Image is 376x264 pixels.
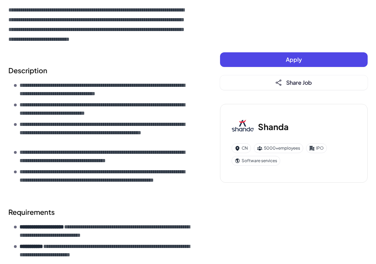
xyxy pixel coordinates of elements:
button: Apply [220,52,368,67]
div: 5000+ employees [254,143,303,153]
img: Sh [232,115,254,138]
span: Share Job [286,79,312,86]
div: IPO [306,143,327,153]
div: Software services [232,156,280,166]
span: Apply [286,56,302,63]
h3: Shanda [258,120,289,133]
div: CN [232,143,251,153]
h2: Description [8,65,192,76]
button: Share Job [220,75,368,90]
h2: Requirements [8,207,192,217]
